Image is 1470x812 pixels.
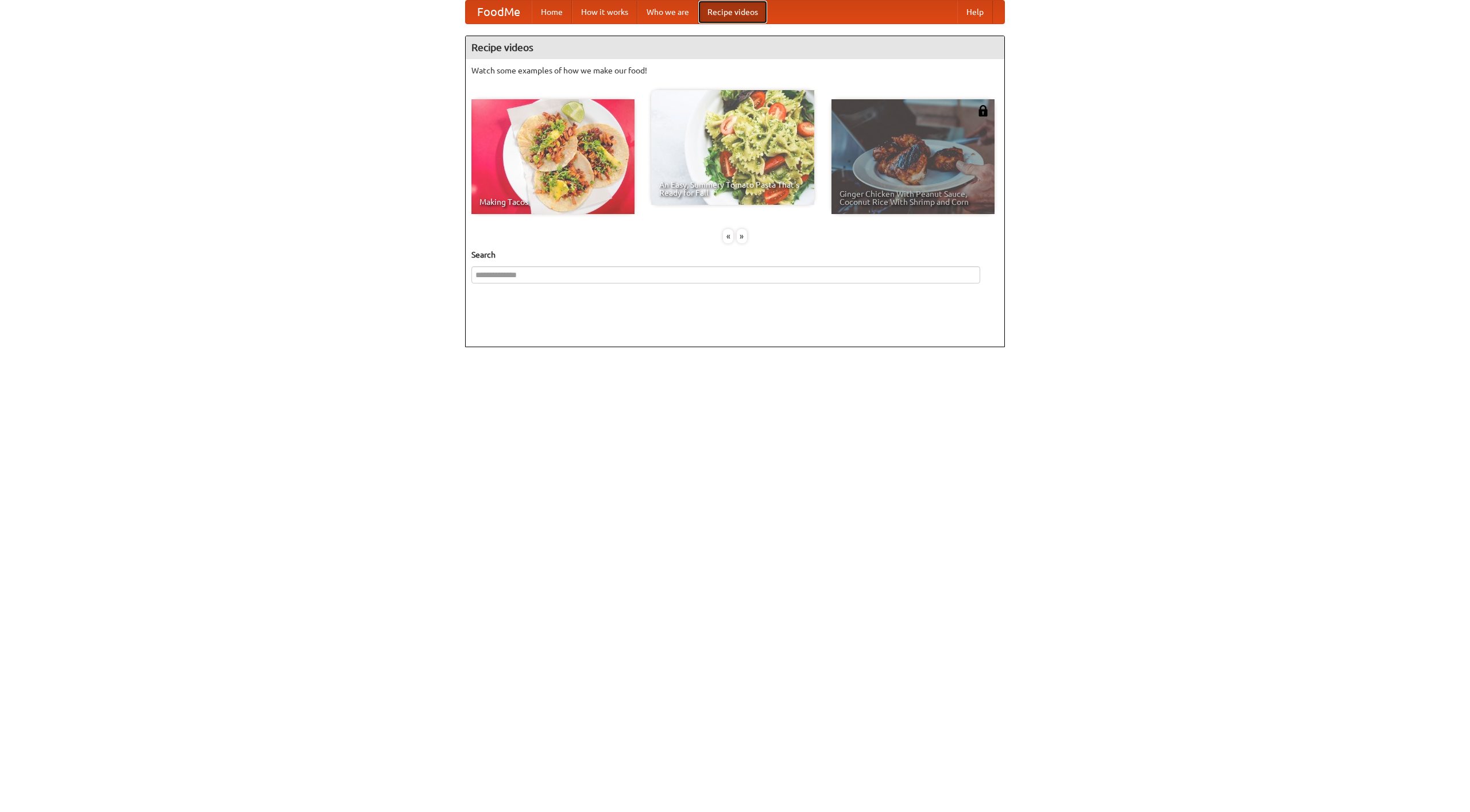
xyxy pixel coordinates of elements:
a: Who we are [637,1,698,24]
img: 483408.png [977,105,989,116]
a: How it works [572,1,637,24]
a: FoodMe [466,1,532,24]
div: » [737,229,747,243]
a: An Easy, Summery Tomato Pasta That's Ready for Fall [651,90,814,205]
p: Watch some examples of how we make our food! [471,65,999,76]
span: An Easy, Summery Tomato Pasta That's Ready for Fall [659,181,806,197]
a: Making Tacos [471,99,635,214]
h5: Search [471,249,999,261]
a: Help [957,1,993,24]
a: Home [532,1,572,24]
div: « [723,229,733,243]
h4: Recipe videos [466,36,1004,59]
span: Making Tacos [479,198,626,206]
a: Recipe videos [698,1,767,24]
